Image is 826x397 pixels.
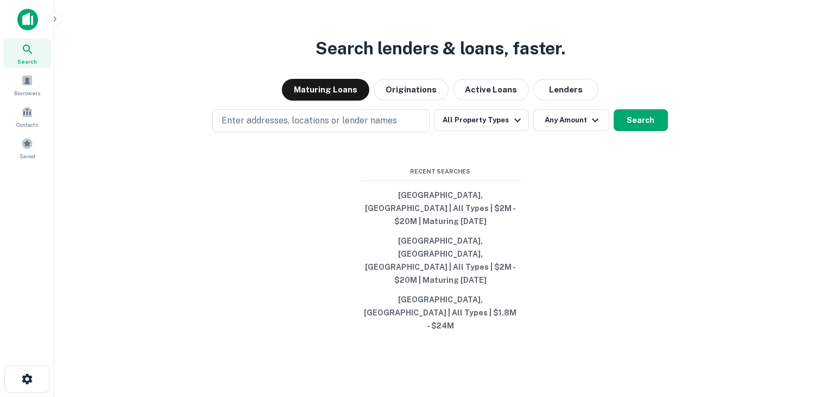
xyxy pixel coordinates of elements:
[3,70,51,100] a: Borrowers
[359,290,522,336] button: [GEOGRAPHIC_DATA], [GEOGRAPHIC_DATA] | All Types | $1.8M - $24M
[16,120,38,129] span: Contacts
[20,152,35,160] span: Saved
[3,133,51,163] a: Saved
[282,79,369,101] button: Maturing Loans
[316,35,565,61] h3: Search lenders & loans, faster.
[212,109,430,132] button: Enter addresses, locations or lender names
[3,39,51,68] a: Search
[614,109,668,131] button: Search
[222,114,397,127] p: Enter addresses, locations or lender names
[359,231,522,290] button: [GEOGRAPHIC_DATA], [GEOGRAPHIC_DATA], [GEOGRAPHIC_DATA] | All Types | $2M - $20M | Maturing [DATE]
[374,79,449,101] button: Originations
[17,9,38,30] img: capitalize-icon.png
[359,167,522,176] span: Recent Searches
[14,89,40,97] span: Borrowers
[453,79,529,101] button: Active Loans
[533,79,598,101] button: Lenders
[3,102,51,131] a: Contacts
[772,310,826,362] iframe: Chat Widget
[359,185,522,231] button: [GEOGRAPHIC_DATA], [GEOGRAPHIC_DATA] | All Types | $2M - $20M | Maturing [DATE]
[533,109,609,131] button: Any Amount
[17,57,37,66] span: Search
[434,109,528,131] button: All Property Types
